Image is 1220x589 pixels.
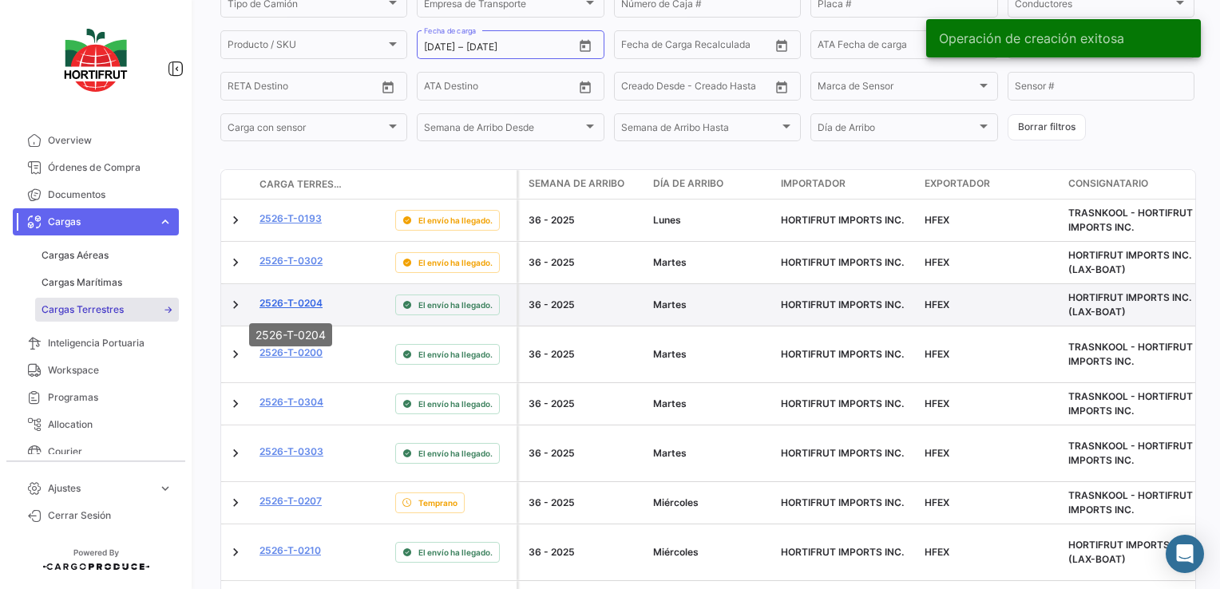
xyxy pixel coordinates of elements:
button: Open calendar [770,75,794,99]
datatable-header-cell: Carga Terrestre # [253,171,349,198]
span: Courier [48,445,172,459]
datatable-header-cell: Semana de Arribo [519,170,647,199]
input: ATA Desde [424,83,473,94]
a: 2526-T-0302 [259,254,323,268]
button: Open calendar [573,75,597,99]
span: expand_more [158,215,172,229]
div: Martes [653,446,768,461]
span: Importador [781,176,846,191]
span: Semana de Arribo [529,176,624,191]
div: Martes [653,255,768,270]
datatable-header-cell: Póliza [349,178,389,191]
span: Cargas Marítimas [42,275,122,290]
div: Martes [653,397,768,411]
div: 36 - 2025 [529,545,640,559]
a: 2526-T-0204 [259,296,323,310]
span: Marca de Sensor [818,83,976,94]
a: 2526-T-0207 [259,494,322,508]
div: 36 - 2025 [529,397,640,411]
span: expand_more [158,481,172,496]
span: TRASNKOOL - HORTIFRUT IMPORTS INC. [1068,390,1193,417]
input: Desde [621,42,650,53]
a: Expand/Collapse Row [228,346,244,362]
span: El envío ha llegado. [418,298,493,311]
span: HORTIFRUT IMPORTS INC. [781,447,904,459]
a: Courier [13,438,179,465]
span: Temprano [418,496,457,509]
input: Creado Desde [621,83,685,94]
input: Hasta [267,83,339,94]
span: HORTIFRUT IMPORTS INC. (LAX-BOAT) [1068,291,1191,318]
span: Exportador [925,176,990,191]
span: El envío ha llegado. [418,397,493,410]
span: Día de Arribo [653,176,723,191]
span: Allocation [48,417,172,432]
div: 36 - 2025 [529,347,640,362]
span: HORTIFRUT IMPORTS INC. (LAX-BOAT) [1068,249,1191,275]
input: Creado Hasta [696,83,767,94]
input: ATA Hasta [484,83,555,94]
span: Overview [48,133,172,148]
a: Expand/Collapse Row [228,255,244,271]
span: El envío ha llegado. [418,348,493,361]
span: HFEX [925,298,949,310]
span: Workspace [48,363,172,378]
span: Órdenes de Compra [48,160,172,175]
span: HFEX [925,496,949,508]
div: 36 - 2025 [529,255,640,270]
div: Abrir Intercom Messenger [1166,535,1204,573]
input: Hasta [466,42,537,53]
datatable-header-cell: Importador [774,170,918,199]
a: 2526-T-0193 [259,211,322,226]
span: Cargas Aéreas [42,248,109,263]
span: HFEX [925,447,949,459]
a: Cargas Aéreas [35,243,179,267]
a: Allocation [13,411,179,438]
a: Expand/Collapse Row [228,495,244,511]
a: 2526-T-0303 [259,445,323,459]
div: Miércoles [653,496,768,510]
button: Open calendar [573,34,597,57]
a: Expand/Collapse Row [228,212,244,228]
span: HORTIFRUT IMPORTS INC. [781,496,904,508]
div: Miércoles [653,545,768,559]
a: Cargas Marítimas [35,271,179,294]
span: Ajustes [48,481,152,496]
div: 36 - 2025 [529,298,640,312]
span: HFEX [925,214,949,226]
input: Desde [228,83,256,94]
span: TRASNKOOL - HORTIFRUT IMPORTS INC. [1068,440,1193,466]
a: Órdenes de Compra [13,154,179,181]
span: HFEX [925,546,949,558]
input: Hasta [661,42,732,53]
div: Martes [653,347,768,362]
span: El envío ha llegado. [418,256,493,269]
a: Overview [13,127,179,154]
a: Programas [13,384,179,411]
input: ATD Desde [818,42,868,53]
a: Expand/Collapse Row [228,297,244,313]
datatable-header-cell: Exportador [918,170,1062,199]
input: Desde [424,42,455,53]
span: HORTIFRUT IMPORTS INC. [781,348,904,360]
span: Carga con sensor [228,125,386,136]
span: TRASNKOOL - HORTIFRUT IMPORTS INC. [1068,341,1193,367]
span: HORTIFRUT IMPORTS INC. [781,214,904,226]
img: logo-hortifrut.svg [56,19,136,101]
span: HORTIFRUT IMPORTS INC. [781,298,904,310]
button: Open calendar [770,34,794,57]
span: HFEX [925,397,949,409]
div: Martes [653,298,768,312]
span: HORTIFRUT IMPORTS INC. [781,546,904,558]
div: 36 - 2025 [529,446,640,461]
span: HFEX [925,348,949,360]
span: HORTIFRUT IMPORTS INC. [781,256,904,268]
datatable-header-cell: Día de Arribo [647,170,774,199]
span: El envío ha llegado. [418,447,493,460]
span: Cargas Terrestres [42,302,124,317]
datatable-header-cell: Estado de Envio [389,178,517,191]
a: 2526-T-0210 [259,544,321,558]
a: Expand/Collapse Row [228,544,244,560]
span: Producto / SKU [228,42,386,53]
span: HORTIFRUT IMPORTS INC. (LAX-BOAT) [1068,539,1191,565]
